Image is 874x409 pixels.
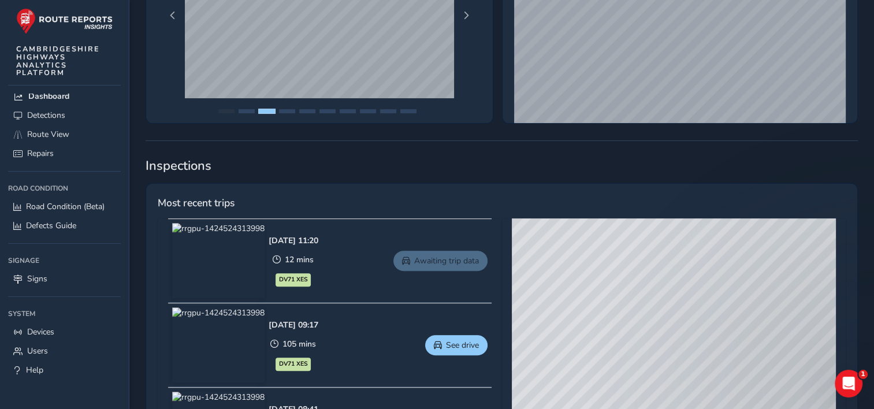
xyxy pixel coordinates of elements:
span: Route View [27,129,69,140]
button: See drive [425,335,488,355]
a: Devices [8,322,121,341]
button: Page 6 [319,109,336,113]
div: System [8,305,121,322]
span: Dashboard [28,91,69,102]
button: Previous Page [165,8,181,24]
span: Users [27,345,48,356]
a: Route View [8,125,121,144]
a: Detections [8,106,121,125]
img: rrgpu-1424524313998 [172,223,265,298]
a: Signs [8,269,121,288]
span: Signs [27,273,47,284]
span: Devices [27,326,54,337]
span: 1 [858,370,868,379]
a: Repairs [8,144,121,163]
span: Detections [27,110,65,121]
span: DV71 XES [279,275,308,284]
span: Repairs [27,148,54,159]
a: Awaiting trip data [393,251,488,271]
a: Users [8,341,121,360]
button: Page 10 [400,109,416,113]
span: Defects Guide [26,220,76,231]
img: rrgpu-1424524313998 [172,307,265,382]
button: Page 4 [279,109,295,113]
span: DV71 XES [279,359,308,369]
a: Road Condition (Beta) [8,197,121,216]
button: Page 2 [239,109,255,113]
button: Page 9 [380,109,396,113]
span: CAMBRIDGESHIRE HIGHWAYS ANALYTICS PLATFORM [16,45,100,77]
span: 12 mins [285,254,314,265]
a: Defects Guide [8,216,121,235]
button: Page 5 [299,109,315,113]
img: rr logo [16,8,113,34]
iframe: Intercom live chat [835,370,862,397]
div: Signage [8,252,121,269]
div: [DATE] 11:20 [269,235,318,246]
button: Page 3 [259,109,275,113]
div: Road Condition [8,180,121,197]
span: See drive [446,340,479,351]
a: Dashboard [8,87,121,106]
span: Road Condition (Beta) [26,201,105,212]
span: Most recent trips [158,195,235,210]
button: Page 1 [218,109,235,113]
button: Page 8 [360,109,376,113]
span: Inspections [146,157,858,174]
button: Page 7 [340,109,356,113]
span: 105 mins [282,339,316,349]
button: Next Page [458,8,474,24]
a: Help [8,360,121,380]
span: Help [26,365,43,375]
div: [DATE] 09:17 [269,319,318,330]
